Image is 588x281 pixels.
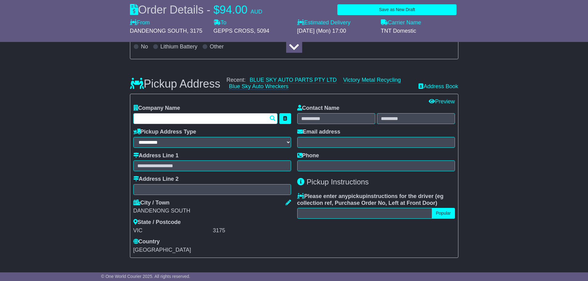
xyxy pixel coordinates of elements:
div: 3175 [213,227,291,234]
span: Pickup Instructions [307,178,369,186]
span: $ [214,3,220,16]
div: DANDENONG SOUTH [133,208,291,214]
a: BLUE SKY AUTO PARTS PTY LTD [250,77,337,83]
a: Address Book [419,83,458,90]
div: TNT Domestic [381,28,458,35]
span: GEPPS CROSS [214,28,254,34]
label: Email address [297,129,340,135]
label: Country [133,238,160,245]
span: , 3175 [187,28,202,34]
span: © One World Courier 2025. All rights reserved. [101,274,190,279]
label: To [214,19,227,26]
label: From [130,19,150,26]
div: Order Details - [130,3,262,16]
label: Estimated Delivery [297,19,375,26]
div: VIC [133,227,211,234]
a: Victory Metal Recycling [343,77,401,83]
button: Save as New Draft [337,4,457,15]
span: eg collection ref, Purchase Order No, Left at Front Door [297,193,444,206]
a: Preview [429,98,455,105]
label: Phone [297,152,319,159]
span: [GEOGRAPHIC_DATA] [133,247,191,253]
a: Blue Sky Auto Wreckers [229,83,289,90]
span: DANDENONG SOUTH [130,28,187,34]
label: Carrier Name [381,19,421,26]
label: Address Line 1 [133,152,179,159]
span: pickup [348,193,366,199]
label: Please enter any instructions for the driver ( ) [297,193,455,206]
label: Contact Name [297,105,340,112]
label: State / Postcode [133,219,181,226]
span: 94.00 [220,3,248,16]
div: [DATE] (Mon) 17:00 [297,28,375,35]
label: Address Line 2 [133,176,179,183]
span: , 5094 [254,28,269,34]
h3: Pickup Address [130,78,220,90]
span: AUD [251,9,262,15]
label: Pickup Address Type [133,129,196,135]
button: Popular [432,208,455,219]
label: Company Name [133,105,180,112]
label: City / Town [133,200,170,206]
div: Recent: [227,77,413,90]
